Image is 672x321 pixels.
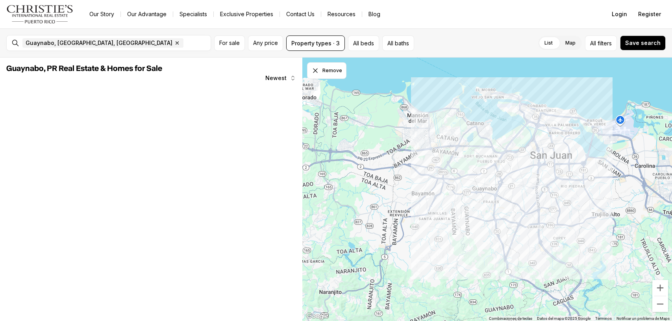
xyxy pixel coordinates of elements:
span: Any price [253,40,278,46]
button: For sale [214,35,245,51]
button: Register [633,6,666,22]
a: Resources [321,9,362,20]
span: For sale [219,40,240,46]
span: Guaynabo, [GEOGRAPHIC_DATA], [GEOGRAPHIC_DATA] [26,40,172,46]
span: All [590,39,596,47]
a: Exclusive Properties [214,9,280,20]
button: Dismiss drawing [307,62,346,79]
span: Newest [265,75,287,81]
span: filters [598,39,612,47]
button: Contact Us [280,9,321,20]
label: Map [559,36,582,50]
span: Register [638,11,661,17]
button: All beds [348,35,379,51]
span: Save search [625,40,661,46]
a: Blog [362,9,387,20]
label: List [538,36,559,50]
button: All baths [382,35,414,51]
span: Datos del mapa ©2025 Google [537,316,591,321]
a: Our Story [83,9,120,20]
button: Allfilters [585,35,617,51]
span: Guaynabo, PR Real Estate & Homes for Sale [6,65,162,73]
button: Login [607,6,632,22]
button: Any price [248,35,283,51]
button: Save search [620,35,666,50]
button: Newest [261,70,301,86]
img: logo [6,5,74,24]
a: Our Advantage [121,9,173,20]
a: Specialists [173,9,213,20]
button: Property types · 3 [286,35,345,51]
span: Login [612,11,627,17]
